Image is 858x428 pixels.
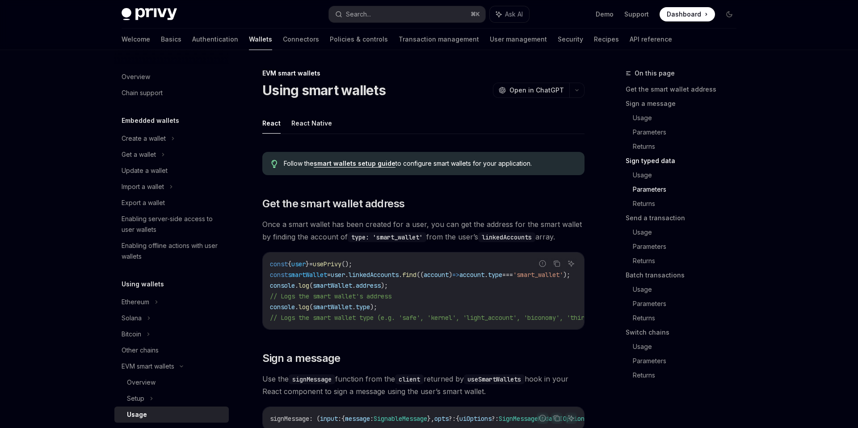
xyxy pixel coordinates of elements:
a: Overview [114,374,229,390]
span: On this page [635,68,675,79]
button: Report incorrect code [537,412,548,424]
code: useSmartWallets [464,374,525,384]
span: ); [370,303,377,311]
span: }, [427,415,434,423]
span: { [288,260,291,268]
div: Bitcoin [122,329,141,340]
span: 'smart_wallet' [513,271,563,279]
span: . [399,271,402,279]
a: Switch chains [626,325,744,340]
span: log [299,303,309,311]
span: . [352,281,356,290]
div: Search... [346,9,371,20]
span: ( [309,303,313,311]
span: smartWallet [313,281,352,290]
div: Enabling server-side access to user wallets [122,214,223,235]
span: { [341,415,345,423]
span: signMessage [270,415,309,423]
button: Copy the contents from the code block [551,258,563,269]
a: Usage [633,340,744,354]
span: : [370,415,374,423]
span: user [331,271,345,279]
span: Get the smart wallet address [262,197,404,211]
span: : [338,415,341,423]
a: Overview [114,69,229,85]
div: Ethereum [122,297,149,307]
span: ( [309,281,313,290]
span: input [320,415,338,423]
span: Sign a message [262,351,341,365]
a: Sign typed data [626,154,744,168]
div: Create a wallet [122,133,166,144]
a: Support [624,10,649,19]
span: . [295,281,299,290]
a: Parameters [633,125,744,139]
span: . [295,303,299,311]
span: linkedAccounts [349,271,399,279]
a: Enabling server-side access to user wallets [114,211,229,238]
a: Parameters [633,239,744,254]
div: Chain support [122,88,163,98]
span: ?: [449,415,456,423]
div: Solana [122,313,142,323]
span: Dashboard [667,10,701,19]
a: Parameters [633,297,744,311]
a: Usage [633,225,744,239]
span: { [456,415,459,423]
span: = [309,260,313,268]
span: (( [416,271,424,279]
a: Policies & controls [330,29,388,50]
a: API reference [630,29,672,50]
div: EVM smart wallets [262,69,585,78]
span: smartWallet [288,271,327,279]
a: Sign a message [626,97,744,111]
div: Other chains [122,345,159,356]
button: Ask AI [490,6,529,22]
div: Overview [122,71,150,82]
span: Use the function from the returned by hook in your React component to sign a message using the us... [262,373,585,398]
span: Ask AI [505,10,523,19]
span: ⌘ K [471,11,480,18]
a: Returns [633,197,744,211]
span: type [488,271,502,279]
div: Setup [127,393,144,404]
span: message [345,415,370,423]
a: Other chains [114,342,229,358]
code: linkedAccounts [478,232,535,242]
span: opts [434,415,449,423]
div: Export a wallet [122,197,165,208]
button: Toggle dark mode [722,7,736,21]
span: (); [341,260,352,268]
a: Returns [633,139,744,154]
span: Once a smart wallet has been created for a user, you can get the address for the smart wallet by ... [262,218,585,243]
a: Update a wallet [114,163,229,179]
a: Security [558,29,583,50]
a: Returns [633,368,744,382]
a: Dashboard [660,7,715,21]
code: signMessage [289,374,335,384]
div: EVM smart wallets [122,361,174,372]
span: account [424,271,449,279]
button: React [262,113,281,134]
span: find [402,271,416,279]
a: Basics [161,29,181,50]
a: Get the smart wallet address [626,82,744,97]
span: . [484,271,488,279]
span: === [502,271,513,279]
code: type: 'smart_wallet' [348,232,426,242]
a: Usage [633,111,744,125]
a: Batch transactions [626,268,744,282]
a: Enabling offline actions with user wallets [114,238,229,264]
span: usePrivy [313,260,341,268]
a: Send a transaction [626,211,744,225]
h5: Using wallets [122,279,164,290]
a: Usage [114,407,229,423]
span: uiOptions [459,415,492,423]
span: const [270,260,288,268]
a: Chain support [114,85,229,101]
span: } [306,260,309,268]
a: Recipes [594,29,619,50]
span: console [270,281,295,290]
span: ?: [492,415,499,423]
span: SignableMessage [374,415,427,423]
